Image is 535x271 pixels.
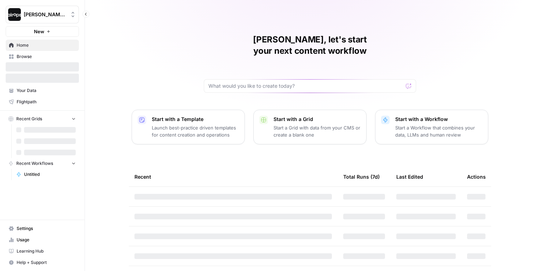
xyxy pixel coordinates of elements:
div: Total Runs (7d) [343,167,380,186]
span: Settings [17,225,76,232]
span: Your Data [17,87,76,94]
span: Flightpath [17,99,76,105]
h1: [PERSON_NAME], let's start your next content workflow [204,34,416,57]
span: Untitled [24,171,76,178]
a: Your Data [6,85,79,96]
button: Start with a GridStart a Grid with data from your CMS or create a blank one [253,110,367,144]
span: [PERSON_NAME]-Sandbox [24,11,67,18]
img: Dille-Sandbox Logo [8,8,21,21]
p: Launch best-practice driven templates for content creation and operations [152,124,239,138]
button: Start with a WorkflowStart a Workflow that combines your data, LLMs and human review [375,110,488,144]
span: Usage [17,237,76,243]
span: Browse [17,53,76,60]
button: Help + Support [6,257,79,268]
a: Untitled [13,169,79,180]
div: Actions [467,167,486,186]
span: Help + Support [17,259,76,266]
span: New [34,28,44,35]
button: New [6,26,79,37]
a: Flightpath [6,96,79,108]
button: Recent Grids [6,114,79,124]
p: Start a Workflow that combines your data, LLMs and human review [395,124,482,138]
button: Recent Workflows [6,158,79,169]
a: Learning Hub [6,246,79,257]
div: Last Edited [396,167,423,186]
input: What would you like to create today? [208,82,403,90]
p: Start a Grid with data from your CMS or create a blank one [274,124,361,138]
p: Start with a Template [152,116,239,123]
a: Usage [6,234,79,246]
button: Workspace: Dille-Sandbox [6,6,79,23]
p: Start with a Workflow [395,116,482,123]
p: Start with a Grid [274,116,361,123]
div: Recent [134,167,332,186]
span: Recent Workflows [16,160,53,167]
button: Start with a TemplateLaunch best-practice driven templates for content creation and operations [132,110,245,144]
span: Learning Hub [17,248,76,254]
a: Settings [6,223,79,234]
a: Browse [6,51,79,62]
a: Home [6,40,79,51]
span: Recent Grids [16,116,42,122]
span: Home [17,42,76,48]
